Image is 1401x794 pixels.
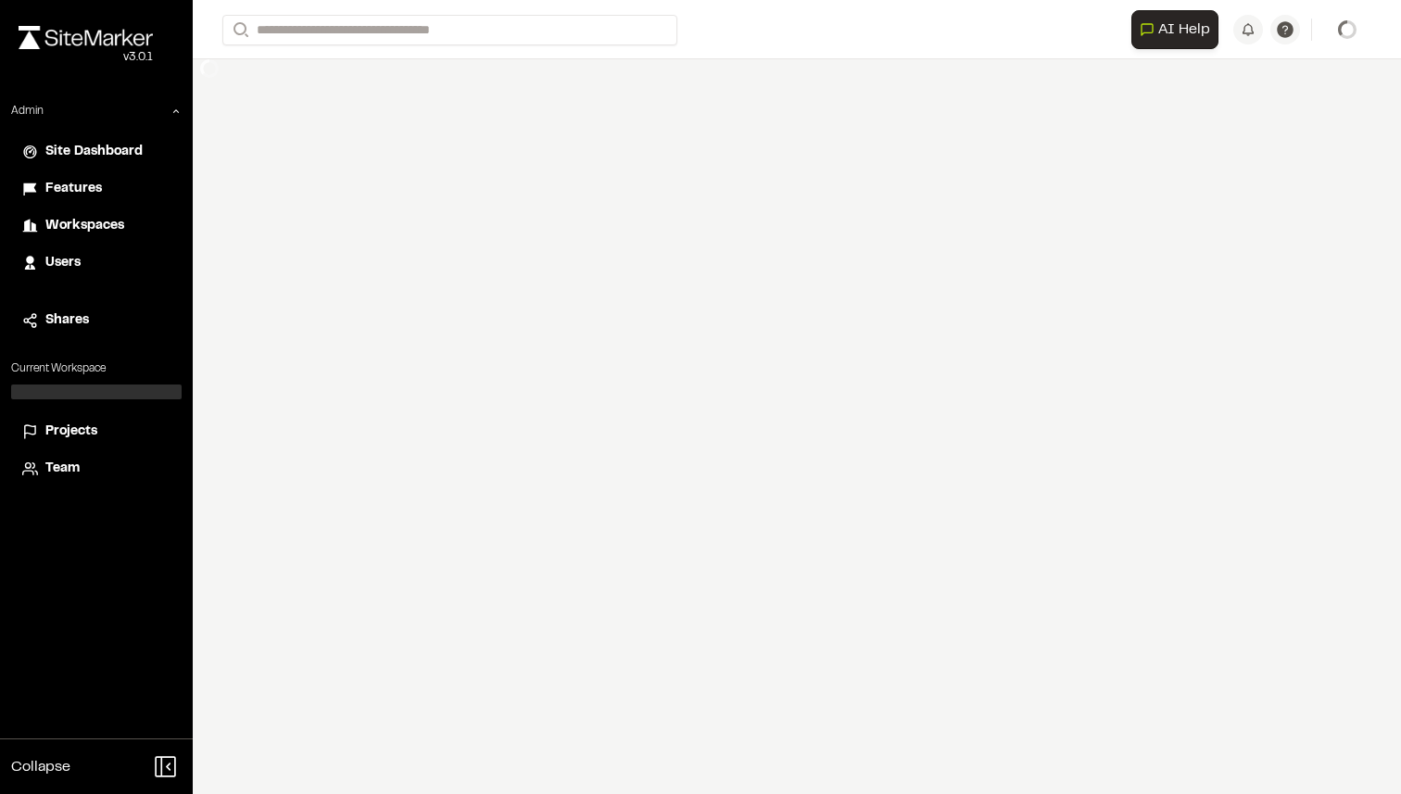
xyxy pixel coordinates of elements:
button: Open AI Assistant [1131,10,1218,49]
p: Current Workspace [11,360,182,377]
span: Projects [45,422,97,442]
a: Shares [22,310,170,331]
p: Admin [11,103,44,120]
div: Oh geez...please don't... [19,49,153,66]
a: Site Dashboard [22,142,170,162]
a: Team [22,459,170,479]
span: Shares [45,310,89,331]
span: Collapse [11,756,70,778]
a: Workspaces [22,216,170,236]
span: Team [45,459,80,479]
span: Workspaces [45,216,124,236]
a: Projects [22,422,170,442]
span: AI Help [1158,19,1210,41]
span: Site Dashboard [45,142,143,162]
button: Search [222,15,256,45]
span: Users [45,253,81,273]
a: Features [22,179,170,199]
div: Open AI Assistant [1131,10,1226,49]
a: Users [22,253,170,273]
span: Features [45,179,102,199]
img: rebrand.png [19,26,153,49]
